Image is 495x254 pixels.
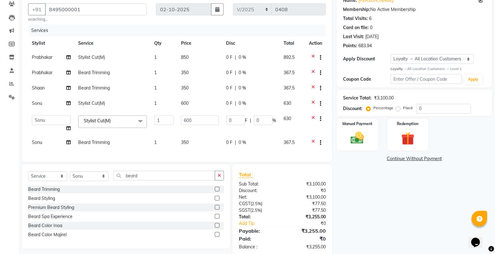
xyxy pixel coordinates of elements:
[245,117,248,124] span: F
[234,214,282,220] div: Total:
[78,100,105,106] span: Stylist Cut(M)
[464,75,482,84] button: Apply
[239,207,250,213] span: SGST
[181,140,189,145] span: 350
[365,33,379,40] div: [DATE]
[290,220,331,227] div: ₹0
[343,56,391,62] div: Apply Discount
[78,54,105,60] span: Stylist Cut(M)
[239,201,250,206] span: CGST
[343,24,369,31] div: Card on file:
[114,171,215,180] input: Search or Scan
[284,54,295,60] span: 892.5
[29,25,331,36] div: Services
[397,121,419,127] label: Redemption
[343,6,486,13] div: No Active Membership
[28,186,60,193] div: Beard Trimming
[284,100,291,106] span: 630
[239,100,246,107] span: 0 %
[234,194,282,201] div: Net:
[226,139,233,146] span: 0 F
[282,201,331,207] div: ₹77.50
[234,227,282,235] div: Payable:
[234,207,282,214] div: ( )
[181,70,189,75] span: 350
[28,3,46,15] button: +91
[369,15,371,22] div: 6
[273,117,276,124] span: %
[338,155,491,162] a: Continue Without Payment
[154,54,157,60] span: 1
[282,181,331,187] div: ₹3,100.00
[28,36,74,50] th: Stylist
[78,70,110,75] span: Beard Trimming
[223,36,280,50] th: Disc
[154,70,157,75] span: 1
[154,85,157,91] span: 1
[343,95,371,101] div: Service Total:
[28,17,147,22] small: searching...
[181,85,189,91] span: 350
[282,244,331,250] div: ₹3,255.00
[343,15,368,22] div: Total Visits:
[282,235,331,242] div: ₹0
[154,140,157,145] span: 1
[284,85,295,91] span: 367.5
[234,187,282,194] div: Discount:
[282,194,331,201] div: ₹3,100.00
[391,66,486,72] div: All Location Customers → Level 1
[84,118,111,124] span: Stylist Cut(M)
[280,36,305,50] th: Total
[181,54,189,60] span: 850
[45,3,147,15] input: Search by Name/Mobile/Email/Code
[235,100,236,107] span: |
[343,33,364,40] div: Last Visit:
[78,85,110,91] span: Beard Trimming
[252,201,261,206] span: 2.5%
[235,85,236,91] span: |
[284,116,291,121] span: 630
[391,67,407,71] strong: Loyalty →
[151,36,177,50] th: Qty
[234,220,290,227] a: Add Tip
[284,70,295,75] span: 367.5
[181,100,189,106] span: 600
[235,69,236,76] span: |
[391,74,462,84] input: Enter Offer / Coupon Code
[343,105,362,112] div: Discount:
[177,36,223,50] th: Price
[239,139,246,146] span: 0 %
[305,36,326,50] th: Action
[78,140,110,145] span: Beard Trimming
[342,121,372,127] label: Manual Payment
[239,171,253,178] span: Total
[226,85,233,91] span: 0 F
[239,85,246,91] span: 0 %
[235,54,236,61] span: |
[251,208,261,213] span: 2.5%
[226,100,233,107] span: 0 F
[234,181,282,187] div: Sub Total:
[28,231,67,238] div: Beard Color Majirel
[28,204,74,211] div: Premium Beard Styling
[28,213,73,220] div: Beard Spa Experience
[282,187,331,194] div: ₹0
[373,105,393,111] label: Percentage
[234,235,282,242] div: Paid:
[32,85,45,91] span: Shaan
[239,69,246,76] span: 0 %
[111,118,114,124] a: x
[250,117,251,124] span: |
[226,54,233,61] span: 0 F
[32,100,42,106] span: Sonu
[397,130,419,147] img: _gift.svg
[374,95,394,101] div: ₹3,100.00
[74,36,151,50] th: Service
[239,54,246,61] span: 0 %
[282,214,331,220] div: ₹3,255.00
[343,43,357,49] div: Points:
[28,222,62,229] div: Beard Color Inoa
[469,229,489,248] iframe: chat widget
[32,54,53,60] span: Prabhakar
[282,227,331,235] div: ₹3,255.00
